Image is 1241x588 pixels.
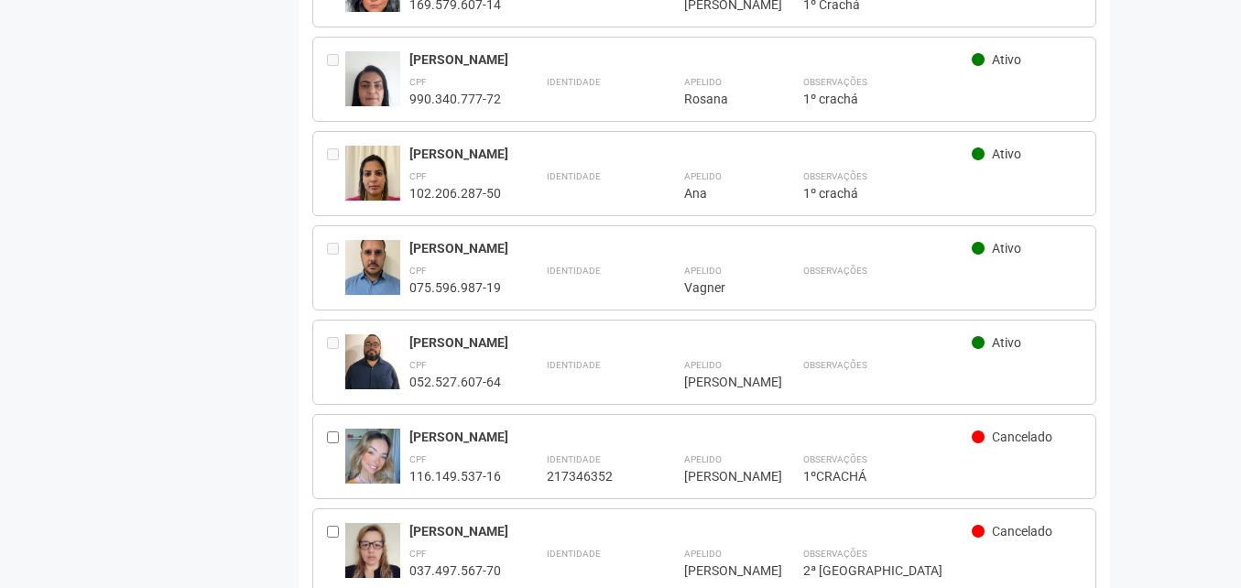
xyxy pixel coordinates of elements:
span: Ativo [992,241,1021,256]
strong: Observações [803,360,867,370]
img: user.jpg [345,334,400,389]
img: user.jpg [345,429,400,507]
img: user.jpg [345,51,400,149]
strong: Apelido [684,171,722,181]
div: 2ª [GEOGRAPHIC_DATA] [803,562,1083,579]
div: [PERSON_NAME] [409,146,973,162]
div: Entre em contato com a Aministração para solicitar o cancelamento ou 2a via [327,146,345,201]
strong: Identidade [547,171,601,181]
strong: Apelido [684,454,722,464]
div: [PERSON_NAME] [684,374,757,390]
div: [PERSON_NAME] [409,334,973,351]
strong: Observações [803,171,867,181]
strong: CPF [409,77,427,87]
div: [PERSON_NAME] [409,429,973,445]
span: Cancelado [992,524,1052,539]
strong: Identidade [547,77,601,87]
div: [PERSON_NAME] [684,562,757,579]
span: Cancelado [992,430,1052,444]
div: [PERSON_NAME] [409,51,973,68]
div: Vagner [684,279,757,296]
strong: Apelido [684,360,722,370]
strong: Apelido [684,549,722,559]
strong: Identidade [547,360,601,370]
strong: CPF [409,266,427,276]
div: Entre em contato com a Aministração para solicitar o cancelamento ou 2a via [327,240,345,296]
div: Entre em contato com a Aministração para solicitar o cancelamento ou 2a via [327,51,345,107]
strong: Observações [803,77,867,87]
strong: Apelido [684,266,722,276]
strong: CPF [409,454,427,464]
div: 990.340.777-72 [409,91,501,107]
strong: Identidade [547,549,601,559]
div: 052.527.607-64 [409,374,501,390]
strong: Observações [803,266,867,276]
div: [PERSON_NAME] [409,240,973,256]
div: 1ºCRACHÁ [803,468,1083,485]
div: [PERSON_NAME] [684,468,757,485]
strong: Apelido [684,77,722,87]
img: user.jpg [345,146,400,219]
div: Rosana [684,91,757,107]
span: Ativo [992,52,1021,67]
strong: Observações [803,454,867,464]
div: 1º crachá [803,91,1083,107]
div: Entre em contato com a Aministração para solicitar o cancelamento ou 2a via [327,334,345,390]
div: [PERSON_NAME] [409,523,973,539]
div: 217346352 [547,468,638,485]
strong: CPF [409,171,427,181]
img: user.jpg [345,240,400,303]
strong: CPF [409,549,427,559]
div: 075.596.987-19 [409,279,501,296]
strong: Identidade [547,454,601,464]
div: 1º crachá [803,185,1083,201]
span: Ativo [992,335,1021,350]
strong: Identidade [547,266,601,276]
div: Ana [684,185,757,201]
strong: CPF [409,360,427,370]
div: 102.206.287-50 [409,185,501,201]
span: Ativo [992,147,1021,161]
strong: Observações [803,549,867,559]
div: 037.497.567-70 [409,562,501,579]
div: 116.149.537-16 [409,468,501,485]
